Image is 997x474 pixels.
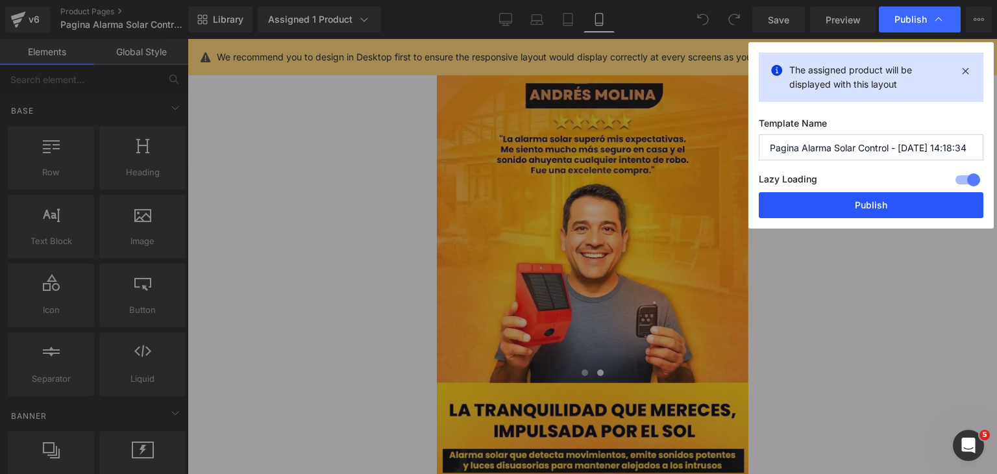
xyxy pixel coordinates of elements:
[759,192,983,218] button: Publish
[789,63,953,92] p: The assigned product will be displayed with this layout
[894,14,927,25] span: Publish
[953,430,984,461] iframe: Intercom live chat
[979,430,990,440] span: 5
[759,171,817,192] label: Lazy Loading
[759,118,983,134] label: Template Name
